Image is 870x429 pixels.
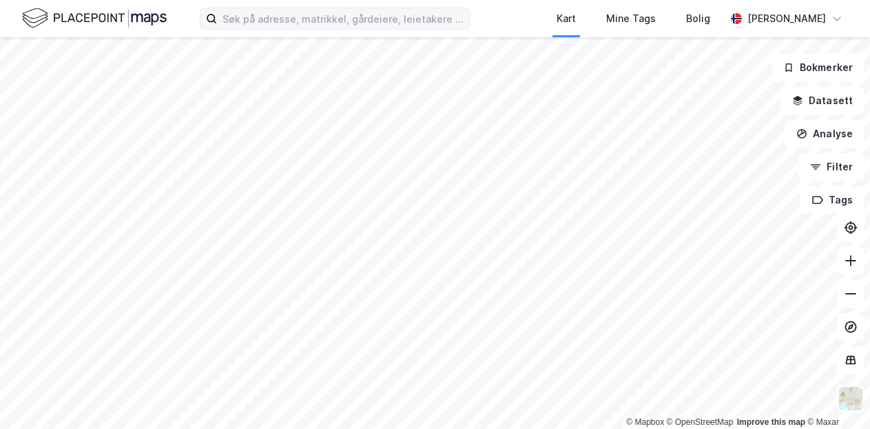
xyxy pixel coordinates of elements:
div: Bolig [686,10,710,27]
div: Mine Tags [606,10,656,27]
div: [PERSON_NAME] [747,10,826,27]
div: Kart [557,10,576,27]
input: Søk på adresse, matrikkel, gårdeiere, leietakere eller personer [217,8,470,29]
img: logo.f888ab2527a4732fd821a326f86c7f29.svg [22,6,167,30]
